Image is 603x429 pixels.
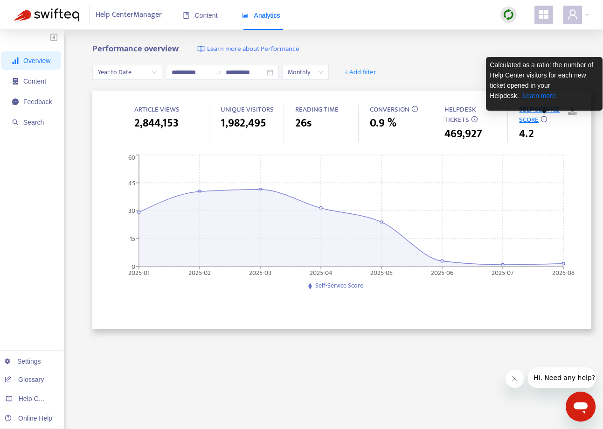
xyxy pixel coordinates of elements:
span: 2,844,153 [134,115,179,132]
span: area-chart [242,12,249,19]
span: Learn more about Performance [207,44,299,55]
span: Help Centers [19,395,57,402]
img: Swifteq [14,8,79,21]
a: Settings [5,358,41,365]
span: swap-right [215,69,222,76]
tspan: 15 [130,233,135,244]
span: 26s [295,115,312,132]
span: Year to Date [98,65,157,79]
span: 1,982,495 [221,115,266,132]
iframe: Close message [506,369,524,388]
span: HELPDESK TICKETS [444,104,476,126]
tspan: 2025-07 [492,267,514,278]
span: message [12,98,19,105]
tspan: 2025-08 [552,267,575,278]
span: user [567,9,578,20]
tspan: 45 [128,178,135,189]
span: Search [23,119,44,126]
tspan: 2025-03 [249,267,271,278]
a: Learn more [522,92,556,99]
span: 4.2 [519,126,534,142]
tspan: 30 [128,205,135,216]
span: signal [12,57,19,64]
tspan: 2025-06 [431,267,453,278]
iframe: Message from company [528,367,596,388]
span: Self-Service Score [315,280,363,291]
tspan: 2025-04 [310,267,333,278]
tspan: 2025-01 [128,267,150,278]
button: + Add filter [337,65,383,80]
a: Online Help [5,415,52,422]
span: book [183,12,189,19]
span: Help Center Manager [96,6,162,24]
span: Overview [23,57,50,64]
span: READING TIME [295,104,339,115]
span: Content [23,77,46,85]
a: Learn more about Performance [197,44,299,55]
tspan: 2025-02 [188,267,211,278]
tspan: 60 [128,152,135,163]
tspan: 0 [132,261,135,272]
b: Performance overview [92,42,179,56]
span: CONVERSION [370,104,409,115]
span: appstore [538,9,549,20]
a: Glossary [5,376,44,383]
span: Analytics [242,12,280,19]
span: SELF-SERVICE SCORE [519,104,560,126]
span: Feedback [23,98,52,105]
span: 469,927 [444,126,482,142]
span: UNIQUE VISITORS [221,104,274,115]
img: sync.dc5367851b00ba804db3.png [503,9,514,21]
span: Monthly [288,65,323,79]
img: image-link [197,45,205,53]
p: Calculated as a ratio: the number of Help Center visitors for each new ticket opened in your Help... [490,60,599,101]
span: to [215,69,222,76]
iframe: Button to launch messaging window [566,392,596,422]
tspan: 2025-05 [370,267,393,278]
span: container [12,78,19,84]
span: Content [183,12,218,19]
span: 0.9 % [370,115,396,132]
span: ARTICLE VIEWS [134,104,180,115]
span: + Add filter [344,67,376,78]
span: search [12,119,19,126]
